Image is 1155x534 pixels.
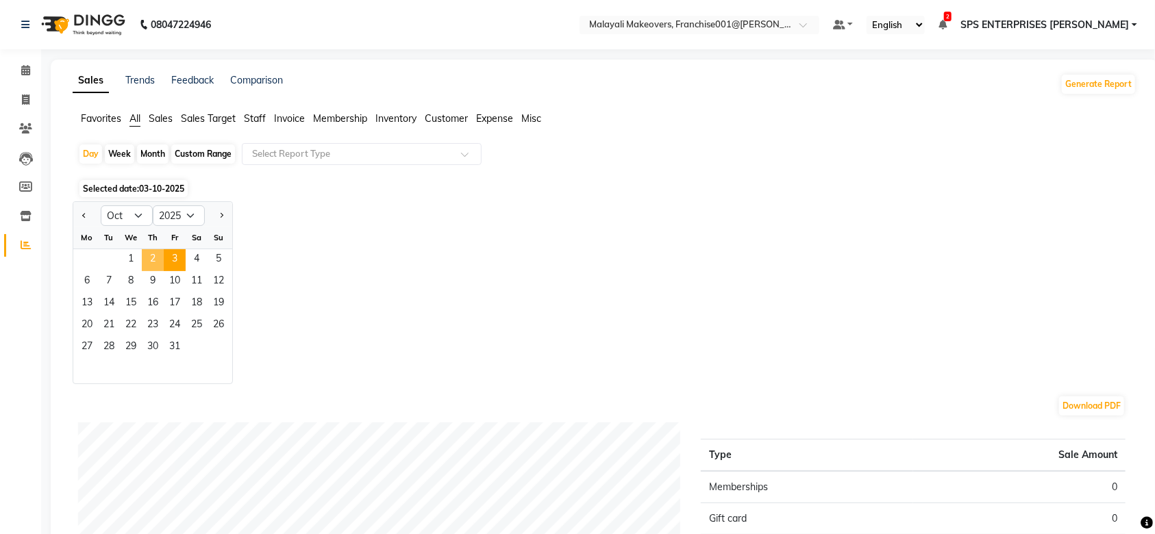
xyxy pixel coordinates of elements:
[208,249,229,271] span: 5
[208,315,229,337] span: 26
[105,144,134,164] div: Week
[164,227,186,249] div: Fr
[98,271,120,293] div: Tuesday, October 7, 2025
[164,271,186,293] span: 10
[76,271,98,293] div: Monday, October 6, 2025
[142,315,164,337] div: Thursday, October 23, 2025
[164,337,186,359] div: Friday, October 31, 2025
[142,337,164,359] div: Thursday, October 30, 2025
[142,271,164,293] div: Thursday, October 9, 2025
[913,471,1126,503] td: 0
[186,249,208,271] div: Saturday, October 4, 2025
[120,337,142,359] span: 29
[129,112,140,125] span: All
[76,315,98,337] div: Monday, October 20, 2025
[98,315,120,337] span: 21
[1062,75,1135,94] button: Generate Report
[142,315,164,337] span: 23
[98,227,120,249] div: Tu
[142,337,164,359] span: 30
[164,337,186,359] span: 31
[76,227,98,249] div: Mo
[208,293,229,315] div: Sunday, October 19, 2025
[101,205,153,226] select: Select month
[142,271,164,293] span: 9
[208,315,229,337] div: Sunday, October 26, 2025
[142,227,164,249] div: Th
[151,5,211,44] b: 08047224946
[186,315,208,337] div: Saturday, October 25, 2025
[120,249,142,271] div: Wednesday, October 1, 2025
[186,293,208,315] div: Saturday, October 18, 2025
[142,249,164,271] div: Thursday, October 2, 2025
[1059,396,1124,416] button: Download PDF
[142,249,164,271] span: 2
[230,74,283,86] a: Comparison
[98,293,120,315] div: Tuesday, October 14, 2025
[701,440,913,472] th: Type
[79,144,102,164] div: Day
[186,271,208,293] span: 11
[186,227,208,249] div: Sa
[164,293,186,315] div: Friday, October 17, 2025
[521,112,541,125] span: Misc
[701,471,913,503] td: Memberships
[120,271,142,293] span: 8
[164,249,186,271] div: Friday, October 3, 2025
[149,112,173,125] span: Sales
[139,183,184,194] span: 03-10-2025
[171,144,235,164] div: Custom Range
[120,293,142,315] div: Wednesday, October 15, 2025
[164,249,186,271] span: 3
[120,293,142,315] span: 15
[98,337,120,359] div: Tuesday, October 28, 2025
[186,271,208,293] div: Saturday, October 11, 2025
[274,112,305,125] span: Invoice
[208,271,229,293] span: 12
[137,144,169,164] div: Month
[76,271,98,293] span: 6
[125,74,155,86] a: Trends
[186,249,208,271] span: 4
[81,112,121,125] span: Favorites
[98,271,120,293] span: 7
[35,5,129,44] img: logo
[425,112,468,125] span: Customer
[164,315,186,337] div: Friday, October 24, 2025
[98,315,120,337] div: Tuesday, October 21, 2025
[120,337,142,359] div: Wednesday, October 29, 2025
[208,271,229,293] div: Sunday, October 12, 2025
[76,315,98,337] span: 20
[120,249,142,271] span: 1
[171,74,214,86] a: Feedback
[186,315,208,337] span: 25
[181,112,236,125] span: Sales Target
[142,293,164,315] span: 16
[120,315,142,337] span: 22
[208,227,229,249] div: Su
[120,227,142,249] div: We
[142,293,164,315] div: Thursday, October 16, 2025
[244,112,266,125] span: Staff
[73,68,109,93] a: Sales
[939,18,947,31] a: 2
[476,112,513,125] span: Expense
[76,337,98,359] div: Monday, October 27, 2025
[208,293,229,315] span: 19
[120,271,142,293] div: Wednesday, October 8, 2025
[913,440,1126,472] th: Sale Amount
[153,205,205,226] select: Select year
[164,271,186,293] div: Friday, October 10, 2025
[76,337,98,359] span: 27
[120,315,142,337] div: Wednesday, October 22, 2025
[164,315,186,337] span: 24
[98,337,120,359] span: 28
[76,293,98,315] div: Monday, October 13, 2025
[79,180,188,197] span: Selected date:
[216,205,227,227] button: Next month
[208,249,229,271] div: Sunday, October 5, 2025
[375,112,417,125] span: Inventory
[164,293,186,315] span: 17
[98,293,120,315] span: 14
[313,112,367,125] span: Membership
